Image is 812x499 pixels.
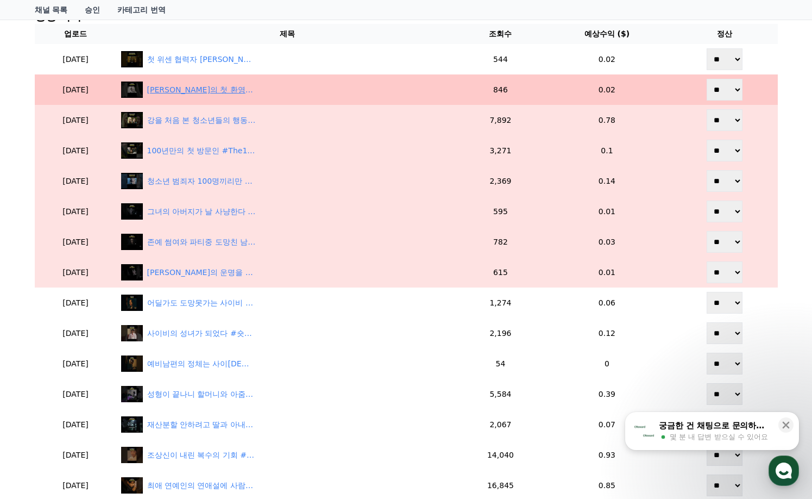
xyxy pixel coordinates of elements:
a: 100년만의 첫 방문인 #The100 #drama #shorts 100년만의 첫 방문인 #The100 #drama #shorts [121,142,454,159]
td: 0.01 [543,257,671,288]
img: 최애 연예인의 연애설에 사람들 반응 #숏챠 #shortcha #러브매직홍시bar [121,477,143,494]
a: 첫 위센 협력자 먼로와의 만남 #grimm #drama #shorts 첫 위센 협력자 [PERSON_NAME]와의 [PERSON_NAME] #grimm #drama #shorts [121,51,454,67]
a: 닉의 첫 환영의 시작 #grimm #drama #shorts [PERSON_NAME]의 첫 환영의 시작 #grimm #drama #shorts [121,82,454,98]
td: 0.02 [543,74,671,105]
div: 존예 썸여와 파티중 도망친 남자 #teenwolf #drama #shorts [147,236,256,248]
span: 설정 [168,361,181,370]
td: [DATE] [35,44,117,74]
td: 0.78 [543,105,671,135]
td: 846 [458,74,543,105]
img: 성형이 끝나니 할머니와 아줌마가 되었다 #숏챠 #shortcha #내남편이나를죽였다 [121,386,143,402]
img: 존예 썸여와 파티중 도망친 남자 #teenwolf #drama #shorts [121,234,143,250]
a: 예비남편의 정체는 사이비교주다 #숏챠 #shortcha #사이비교주의아내가되었습니다 예비남편의 정체는 사이[DEMOGRAPHIC_DATA]주다 #숏챠 #shortcha #사이... [121,355,454,372]
a: 그녀의 아버지가 날 사냥한다 #teenwolf #drama #shorts 그녀의 아버지가 날 사냥한다 #teenwolf #drama #shorts [121,203,454,220]
td: 2,067 [458,409,543,440]
a: 강을 처음 본 청소년들의 행동 #The100 #drama #shorts 강을 처음 본 청소년들의 행동 #The100 #drama #shorts [121,112,454,128]
div: 100년만의 첫 방문인 #The100 #drama #shorts [147,145,256,157]
div: 강을 처음 본 청소년들의 행동 #The100 #drama #shorts [147,115,256,126]
img: 강을 처음 본 청소년들의 행동 #The100 #drama #shorts [121,112,143,128]
img: 청소년 범죄자 100명끼리만 지구로 보내진다 #The100 #drama #shorts [121,173,143,189]
td: [DATE] [35,379,117,409]
div: 닉의 첫 환영의 시작 #grimm #drama #shorts [147,84,256,96]
th: 예상수익 ($) [543,24,671,44]
th: 제목 [117,24,458,44]
div: 재산분할 안하려고 딸과 아내를 죽인 쓰레기 #숏챠 #shortcha #내남편이나를죽였다 [147,419,256,431]
div: 스캇의 운명을 바꾼 밤 #teenwolf #drama #shorts [147,267,256,278]
a: 홈 [3,345,72,372]
td: 0.93 [543,440,671,470]
td: 2,369 [458,166,543,196]
td: [DATE] [35,135,117,166]
a: 존예 썸여와 파티중 도망친 남자 #teenwolf #drama #shorts 존예 썸여와 파티중 도망친 남자 #teenwolf #drama #shorts [121,234,454,250]
span: 대화 [99,361,112,370]
img: 재산분할 안하려고 딸과 아내를 죽인 쓰레기 #숏챠 #shortcha #내남편이나를죽였다 [121,416,143,433]
img: 예비남편의 정체는 사이비교주다 #숏챠 #shortcha #사이비교주의아내가되었습니다 [121,355,143,372]
th: 업로드 [35,24,117,44]
a: 청소년 범죄자 100명끼리만 지구로 보내진다 #The100 #drama #shorts 청소년 범죄자 100명끼리만 지구로 보내진다 #The100 #drama #shorts [121,173,454,189]
td: 0.12 [543,318,671,348]
td: [DATE] [35,409,117,440]
td: [DATE] [35,318,117,348]
th: 조회수 [458,24,543,44]
td: 1,274 [458,288,543,318]
td: [DATE] [35,196,117,227]
td: 0.06 [543,288,671,318]
div: 예비남편의 정체는 사이비교주다 #숏챠 #shortcha #사이비교주의아내가되었습니다 [147,358,256,370]
td: 54 [458,348,543,379]
td: [DATE] [35,440,117,470]
td: 0.39 [543,379,671,409]
td: 5,584 [458,379,543,409]
td: 0.01 [543,196,671,227]
div: 조상신이 내린 복수의 기회 #숏챠 #shortcha #조상신과시댁을묵사발냈습니다 [147,450,256,461]
div: 어딜가도 도망못가는 사이비 #숏챠 #shortcha #사이비교주의아내가되었습니다 [147,297,256,309]
td: 0.02 [543,44,671,74]
img: 어딜가도 도망못가는 사이비 #숏챠 #shortcha #사이비교주의아내가되었습니다 [121,295,143,311]
td: 2,196 [458,318,543,348]
a: 성형이 끝나니 할머니와 아줌마가 되었다 #숏챠 #shortcha #내남편이나를죽였다 성형이 끝나니 할머니와 아줌마가 되었다 #숏챠 #shortcha #내남편이나를죽였다 [121,386,454,402]
td: 0.07 [543,409,671,440]
td: [DATE] [35,227,117,257]
img: 닉의 첫 환영의 시작 #grimm #drama #shorts [121,82,143,98]
td: 544 [458,44,543,74]
div: 성형이 끝나니 할머니와 아줌마가 되었다 #숏챠 #shortcha #내남편이나를죽였다 [147,389,256,400]
td: 0.1 [543,135,671,166]
td: 0 [543,348,671,379]
span: 홈 [34,361,41,370]
td: 615 [458,257,543,288]
td: [DATE] [35,105,117,135]
div: 첫 위센 협력자 먼로와의 만남 #grimm #drama #shorts [147,54,256,65]
img: 100년만의 첫 방문인 #The100 #drama #shorts [121,142,143,159]
a: 어딜가도 도망못가는 사이비 #숏챠 #shortcha #사이비교주의아내가되었습니다 어딜가도 도망못가는 사이비 #숏챠 #shortcha #사이비교주의아내가되었습니다 [121,295,454,311]
div: 그녀의 아버지가 날 사냥한다 #teenwolf #drama #shorts [147,206,256,217]
div: 최애 연예인의 연애설에 사람들 반응 #숏챠 #shortcha #러브매직홍시bar [147,480,256,491]
a: 재산분할 안하려고 딸과 아내를 죽인 쓰레기 #숏챠 #shortcha #내남편이나를죽였다 재산분할 안하려고 딸과 아내를 죽인 [PERSON_NAME] #숏챠 #shortcha ... [121,416,454,433]
td: [DATE] [35,166,117,196]
th: 정산 [671,24,778,44]
td: 0.14 [543,166,671,196]
img: 스캇의 운명을 바꾼 밤 #teenwolf #drama #shorts [121,264,143,280]
div: 청소년 범죄자 100명끼리만 지구로 보내진다 #The100 #drama #shorts [147,176,256,187]
td: [DATE] [35,348,117,379]
img: 첫 위센 협력자 먼로와의 만남 #grimm #drama #shorts [121,51,143,67]
img: 조상신이 내린 복수의 기회 #숏챠 #shortcha #조상신과시댁을묵사발냈습니다 [121,447,143,463]
td: [DATE] [35,257,117,288]
a: 스캇의 운명을 바꾼 밤 #teenwolf #drama #shorts [PERSON_NAME]의 운명을 바꾼 밤 #teenwolf #drama #shorts [121,264,454,280]
img: 그녀의 아버지가 날 사냥한다 #teenwolf #drama #shorts [121,203,143,220]
div: 사이비의 성녀가 되었다 #숏챠 #shortcha #사이비교주의아내가되었습니다 [147,328,256,339]
a: 최애 연예인의 연애설에 사람들 반응 #숏챠 #shortcha #러브매직홍시bar 최애 연예인의 연애설에 사람들 반응 #숏챠 #shortcha #러브매직홍시bar [121,477,454,494]
td: 782 [458,227,543,257]
td: 595 [458,196,543,227]
td: 14,040 [458,440,543,470]
a: 사이비의 성녀가 되었다 #숏챠 #shortcha #사이비교주의아내가되었습니다 사이비의 성녀가 되었다 #숏챠 #shortcha #사이비교주의아내가되었습니다 [121,325,454,341]
td: 7,892 [458,105,543,135]
img: 사이비의 성녀가 되었다 #숏챠 #shortcha #사이비교주의아내가되었습니다 [121,325,143,341]
a: 설정 [140,345,209,372]
a: 대화 [72,345,140,372]
td: 0.03 [543,227,671,257]
a: 조상신이 내린 복수의 기회 #숏챠 #shortcha #조상신과시댁을묵사발냈습니다 조상신이 내린 복수의 기회 #숏챠 #shortcha #조상[DEMOGRAPHIC_DATA]과시... [121,447,454,463]
td: [DATE] [35,74,117,105]
td: [DATE] [35,288,117,318]
td: 3,271 [458,135,543,166]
